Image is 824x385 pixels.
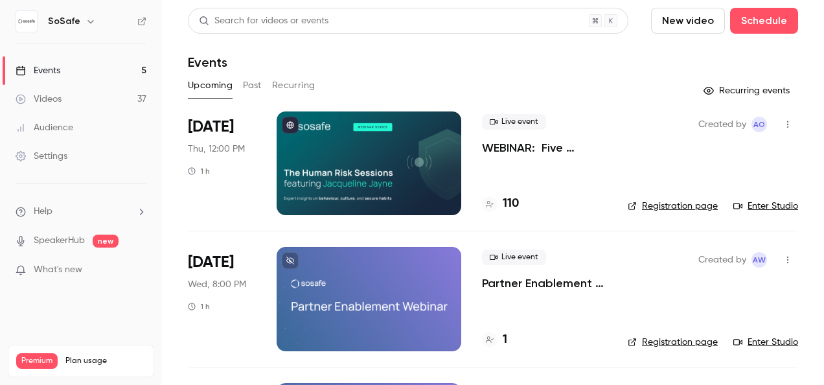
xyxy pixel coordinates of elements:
[65,356,146,366] span: Plan usage
[188,54,227,70] h1: Events
[93,235,119,248] span: new
[751,117,767,132] span: Alba Oni
[733,336,798,349] a: Enter Studio
[16,64,60,77] div: Events
[698,117,746,132] span: Created by
[16,93,62,106] div: Videos
[188,247,256,351] div: Nov 12 Wed, 10:00 AM (Europe/Berlin)
[503,331,507,349] h4: 1
[482,275,607,291] a: Partner Enablement Webinar Q4
[188,143,245,156] span: Thu, 12:00 PM
[16,150,67,163] div: Settings
[48,15,80,28] h6: SoSafe
[16,205,146,218] li: help-dropdown-opener
[503,195,519,213] h4: 110
[733,200,798,213] a: Enter Studio
[272,75,315,96] button: Recurring
[698,80,798,101] button: Recurring events
[34,234,85,248] a: SpeakerHub
[34,263,82,277] span: What's new
[243,75,262,96] button: Past
[188,278,246,291] span: Wed, 8:00 PM
[628,200,718,213] a: Registration page
[482,250,546,265] span: Live event
[482,140,607,156] a: WEBINAR: Five Overlooked Metrics in Human Risk Management
[753,117,765,132] span: AO
[16,11,37,32] img: SoSafe
[188,166,210,176] div: 1 h
[751,252,767,268] span: Alexandra Wasilewski
[482,195,519,213] a: 110
[199,14,328,28] div: Search for videos or events
[34,205,52,218] span: Help
[16,121,73,134] div: Audience
[188,111,256,215] div: Sep 25 Thu, 12:00 PM (Australia/Sydney)
[651,8,725,34] button: New video
[188,301,210,312] div: 1 h
[188,117,234,137] span: [DATE]
[730,8,798,34] button: Schedule
[188,75,233,96] button: Upcoming
[188,252,234,273] span: [DATE]
[131,264,146,276] iframe: Noticeable Trigger
[482,114,546,130] span: Live event
[698,252,746,268] span: Created by
[628,336,718,349] a: Registration page
[753,252,766,268] span: AW
[482,331,507,349] a: 1
[16,353,58,369] span: Premium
